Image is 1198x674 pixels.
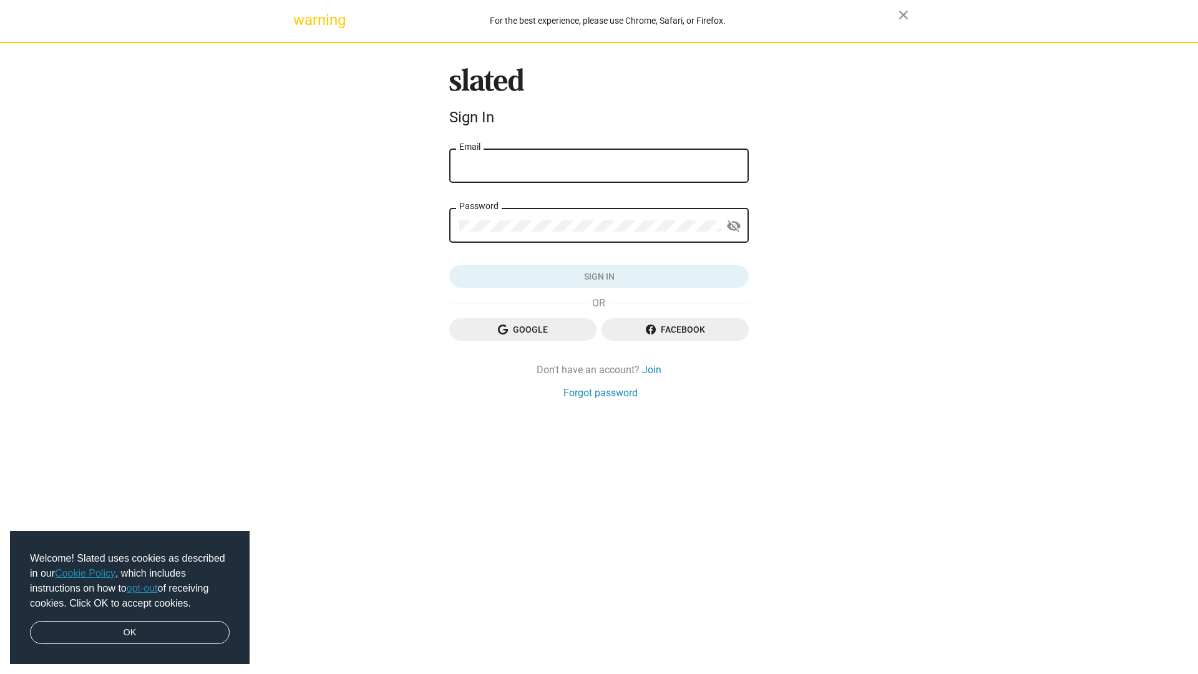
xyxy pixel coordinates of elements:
button: Show password [721,214,746,239]
a: dismiss cookie message [30,621,230,645]
mat-icon: close [896,7,911,22]
mat-icon: warning [293,12,308,27]
div: For the best experience, please use Chrome, Safari, or Firefox. [317,12,898,29]
mat-icon: visibility_off [726,217,741,236]
a: Join [642,363,661,376]
a: Cookie Policy [55,568,115,579]
span: Welcome! Slated uses cookies as described in our , which includes instructions on how to of recei... [30,551,230,611]
button: Facebook [601,318,749,341]
sl-branding: Sign In [449,68,749,132]
span: Google [459,318,587,341]
div: cookieconsent [10,531,250,665]
a: opt-out [127,583,158,593]
button: Google [449,318,597,341]
a: Forgot password [563,386,638,399]
span: Facebook [611,318,739,341]
div: Don't have an account? [449,363,749,376]
div: Sign In [449,109,749,126]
